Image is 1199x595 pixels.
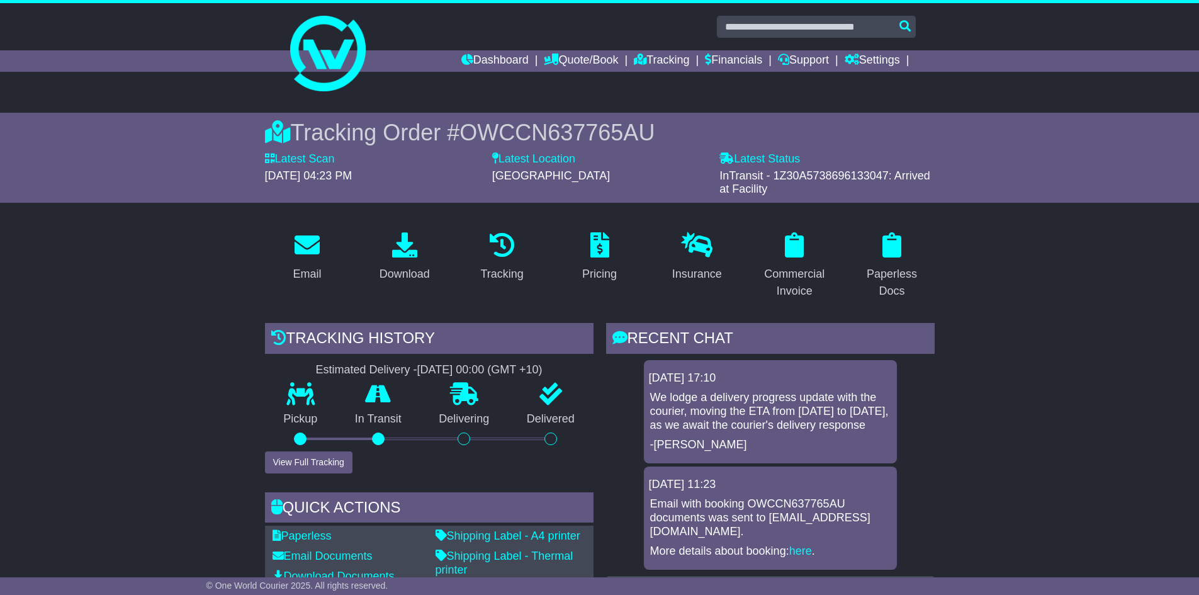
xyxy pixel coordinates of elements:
[284,228,329,287] a: Email
[582,266,617,283] div: Pricing
[789,545,812,557] a: here
[206,581,388,591] span: © One World Courier 2025. All rights reserved.
[719,152,800,166] label: Latest Status
[273,530,332,542] a: Paperless
[544,50,618,72] a: Quote/Book
[380,266,430,283] div: Download
[472,228,531,287] a: Tracking
[265,363,594,377] div: Estimated Delivery -
[293,266,321,283] div: Email
[492,152,575,166] label: Latest Location
[459,120,655,145] span: OWCCN637765AU
[420,412,509,426] p: Delivering
[492,169,610,182] span: [GEOGRAPHIC_DATA]
[273,550,373,562] a: Email Documents
[858,266,926,300] div: Paperless Docs
[265,451,352,473] button: View Full Tracking
[650,545,891,558] p: More details about booking: .
[672,266,722,283] div: Insurance
[649,371,892,385] div: [DATE] 17:10
[664,228,730,287] a: Insurance
[265,169,352,182] span: [DATE] 04:23 PM
[461,50,529,72] a: Dashboard
[436,530,580,542] a: Shipping Label - A4 printer
[845,50,900,72] a: Settings
[265,323,594,357] div: Tracking history
[371,228,438,287] a: Download
[649,478,892,492] div: [DATE] 11:23
[719,169,930,196] span: InTransit - 1Z30A5738696133047: Arrived at Facility
[265,152,335,166] label: Latest Scan
[480,266,523,283] div: Tracking
[265,412,337,426] p: Pickup
[436,550,573,576] a: Shipping Label - Thermal printer
[760,266,829,300] div: Commercial Invoice
[336,412,420,426] p: In Transit
[634,50,689,72] a: Tracking
[265,119,935,146] div: Tracking Order #
[850,228,935,304] a: Paperless Docs
[650,438,891,452] p: -[PERSON_NAME]
[574,228,625,287] a: Pricing
[650,391,891,432] p: We lodge a delivery progress update with the courier, moving the ETA from [DATE] to [DATE], as we...
[606,323,935,357] div: RECENT CHAT
[778,50,829,72] a: Support
[265,492,594,526] div: Quick Actions
[417,363,543,377] div: [DATE] 00:00 (GMT +10)
[273,570,395,582] a: Download Documents
[705,50,762,72] a: Financials
[752,228,837,304] a: Commercial Invoice
[508,412,594,426] p: Delivered
[650,497,891,538] p: Email with booking OWCCN637765AU documents was sent to [EMAIL_ADDRESS][DOMAIN_NAME].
